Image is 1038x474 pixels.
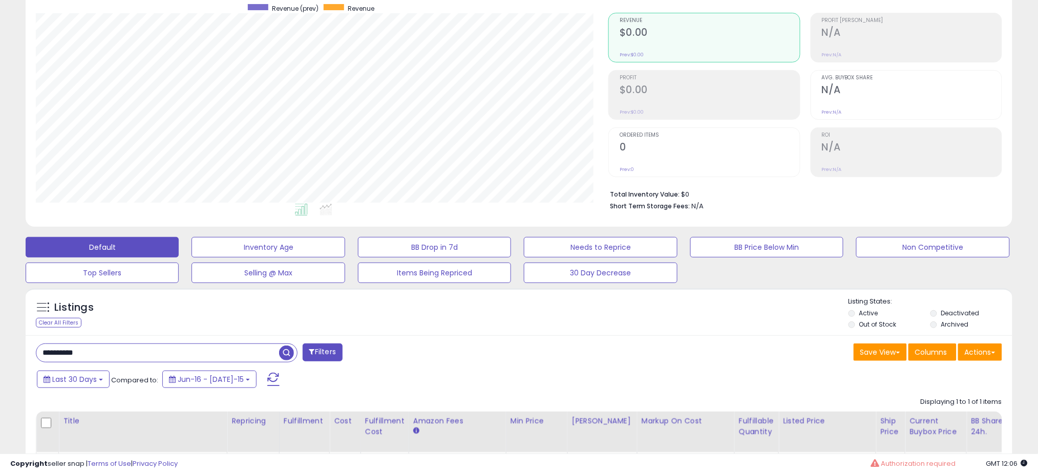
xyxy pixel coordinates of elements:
div: Ship Price [880,416,901,437]
span: 2025-08-15 12:06 GMT [986,459,1028,468]
span: N/A [691,201,704,211]
span: Last 30 Days [52,374,97,384]
h2: N/A [822,27,1002,40]
h2: N/A [822,141,1002,155]
label: Active [859,309,878,317]
small: Prev: $0.00 [620,109,644,115]
b: Short Term Storage Fees: [610,202,690,210]
span: Profit [620,75,799,81]
h2: N/A [822,84,1002,98]
div: BB Share 24h. [971,416,1008,437]
h2: 0 [620,141,799,155]
span: Revenue [348,4,374,13]
h2: $0.00 [620,27,799,40]
span: Compared to: [111,375,158,385]
small: Prev: 0 [620,166,634,173]
p: Listing States: [849,297,1012,307]
div: Displaying 1 to 1 of 1 items [921,397,1002,407]
button: Columns [908,343,957,361]
button: Save View [854,343,907,361]
strong: Copyright [10,459,48,468]
button: Needs to Reprice [524,237,677,257]
h2: $0.00 [620,84,799,98]
span: Ordered Items [620,133,799,138]
div: Current Buybox Price [909,416,962,437]
small: Amazon Fees. [413,426,419,436]
b: Total Inventory Value: [610,190,680,199]
li: $0 [610,187,994,200]
span: Revenue [620,18,799,24]
a: Privacy Policy [133,459,178,468]
button: Selling @ Max [192,263,345,283]
span: Profit [PERSON_NAME] [822,18,1002,24]
span: Columns [915,347,947,357]
div: Listed Price [783,416,872,426]
div: Fulfillable Quantity [739,416,774,437]
a: Terms of Use [88,459,131,468]
small: Prev: N/A [822,109,842,115]
button: Last 30 Days [37,371,110,388]
div: seller snap | | [10,459,178,469]
th: The percentage added to the cost of goods (COGS) that forms the calculator for Min & Max prices. [637,412,734,452]
span: ROI [822,133,1002,138]
button: 30 Day Decrease [524,263,677,283]
button: BB Drop in 7d [358,237,511,257]
label: Out of Stock [859,320,897,329]
div: [PERSON_NAME] [572,416,633,426]
div: Repricing [231,416,275,426]
span: Avg. Buybox Share [822,75,1002,81]
div: Amazon Fees [413,416,502,426]
label: Archived [941,320,968,329]
div: Title [63,416,223,426]
span: Jun-16 - [DATE]-15 [178,374,244,384]
button: Jun-16 - [DATE]-15 [162,371,257,388]
div: Min Price [511,416,563,426]
button: Top Sellers [26,263,179,283]
button: BB Price Below Min [690,237,843,257]
button: Filters [303,343,343,361]
div: Cost [334,416,356,426]
small: Prev: N/A [822,166,842,173]
div: Clear All Filters [36,318,81,328]
small: Prev: $0.00 [620,52,644,58]
span: Revenue (prev) [272,4,319,13]
div: Fulfillment [284,416,325,426]
button: Default [26,237,179,257]
label: Deactivated [941,309,979,317]
div: Markup on Cost [642,416,730,426]
button: Items Being Repriced [358,263,511,283]
button: Inventory Age [192,237,345,257]
h5: Listings [54,300,94,315]
div: Fulfillment Cost [365,416,405,437]
small: Prev: N/A [822,52,842,58]
button: Non Competitive [856,237,1009,257]
button: Actions [958,343,1002,361]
